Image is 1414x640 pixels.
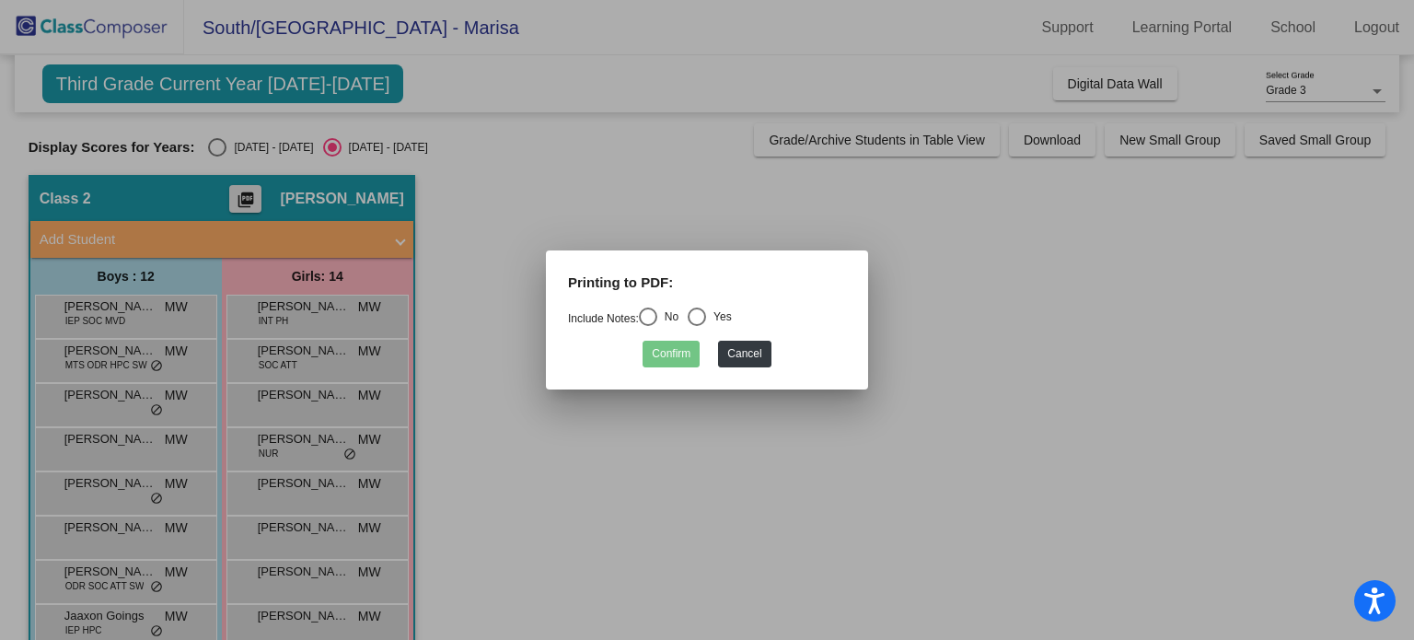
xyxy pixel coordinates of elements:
[657,308,678,325] div: No
[568,312,639,325] a: Include Notes:
[718,341,771,367] button: Cancel
[568,273,673,294] label: Printing to PDF:
[643,341,700,367] button: Confirm
[568,312,732,325] mat-radio-group: Select an option
[706,308,732,325] div: Yes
